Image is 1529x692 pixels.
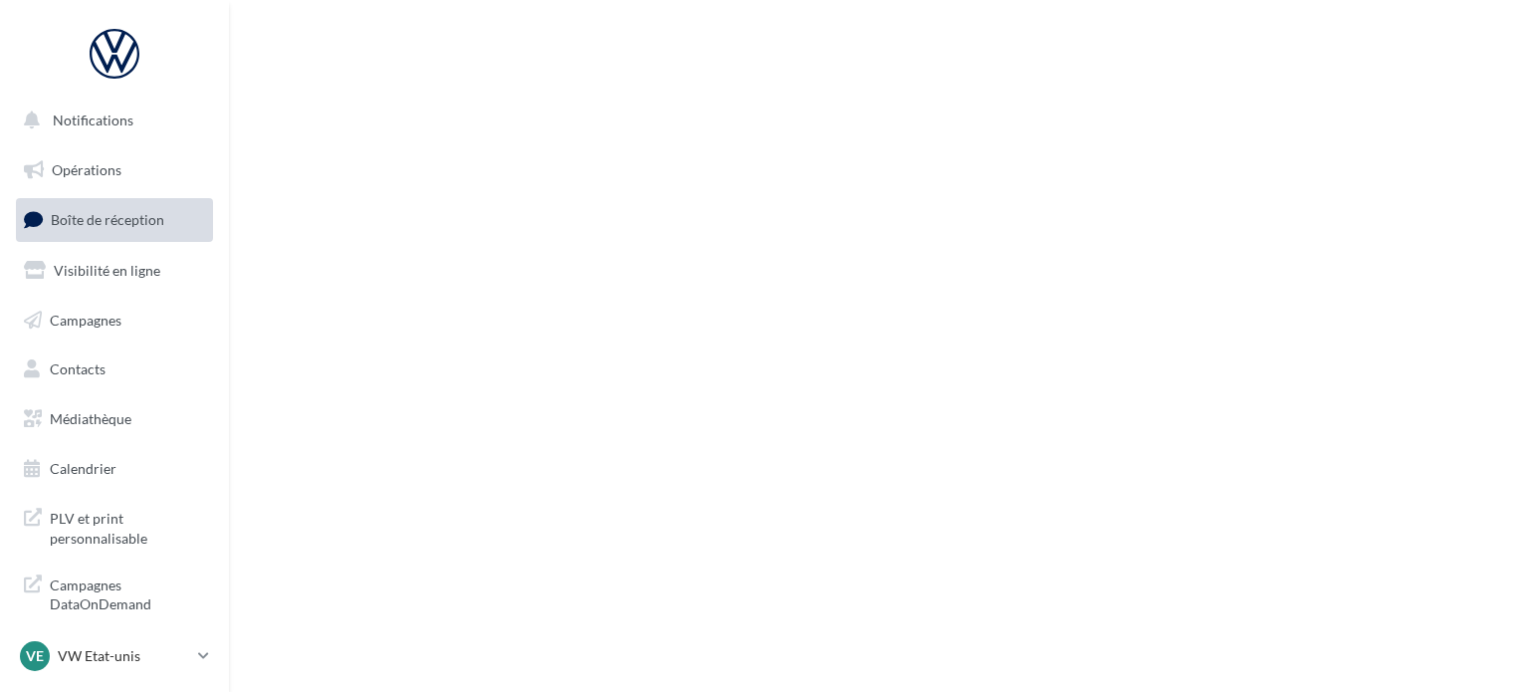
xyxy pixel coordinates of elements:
span: Campagnes [50,311,121,328]
a: Opérations [12,149,217,191]
a: Visibilité en ligne [12,250,217,292]
span: VE [26,646,44,666]
span: Campagnes DataOnDemand [50,572,205,614]
a: Médiathèque [12,398,217,440]
span: Calendrier [50,460,116,477]
span: Médiathèque [50,410,131,427]
a: Boîte de réception [12,198,217,241]
span: Visibilité en ligne [54,262,160,279]
span: Opérations [52,161,121,178]
button: Notifications [12,100,209,141]
p: VW Etat-unis [58,646,190,666]
a: Campagnes DataOnDemand [12,564,217,622]
span: Notifications [53,112,133,128]
a: Campagnes [12,300,217,342]
span: PLV et print personnalisable [50,505,205,548]
span: Contacts [50,360,106,377]
span: Boîte de réception [51,211,164,228]
a: PLV et print personnalisable [12,497,217,556]
a: VE VW Etat-unis [16,637,213,675]
a: Contacts [12,348,217,390]
a: Calendrier [12,448,217,490]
